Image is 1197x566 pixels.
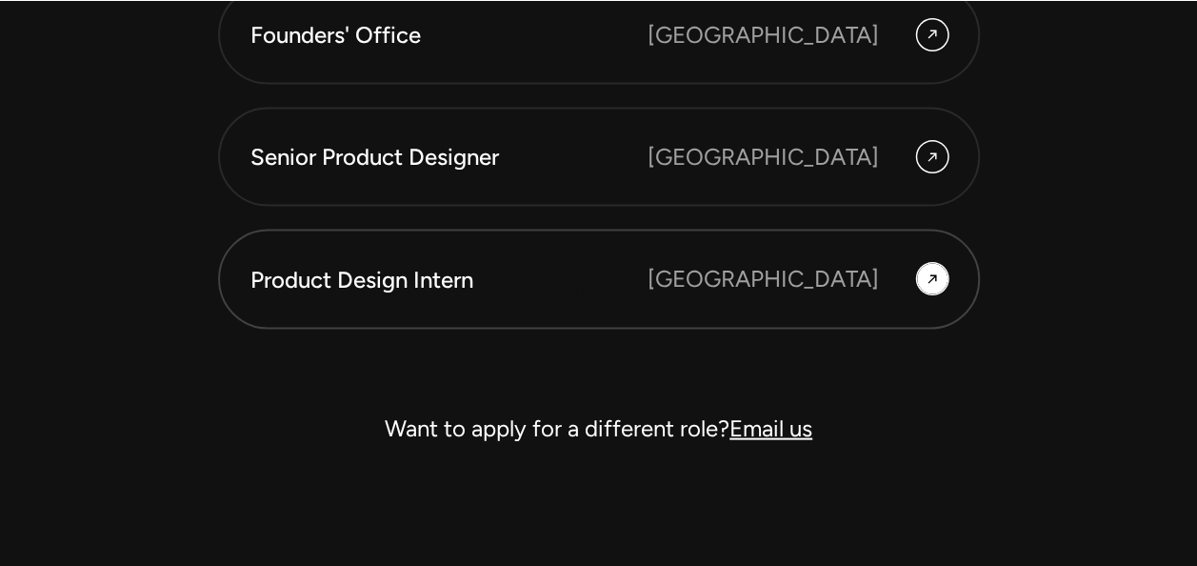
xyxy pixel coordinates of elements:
[218,406,980,452] div: Want to apply for a different role?
[729,414,812,442] a: Email us
[250,141,648,173] div: Senior Product Designer
[648,262,879,296] div: [GEOGRAPHIC_DATA]
[218,230,980,329] a: Product Design Intern [GEOGRAPHIC_DATA]
[648,140,879,174] div: [GEOGRAPHIC_DATA]
[218,108,980,207] a: Senior Product Designer [GEOGRAPHIC_DATA]
[250,264,648,296] div: Product Design Intern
